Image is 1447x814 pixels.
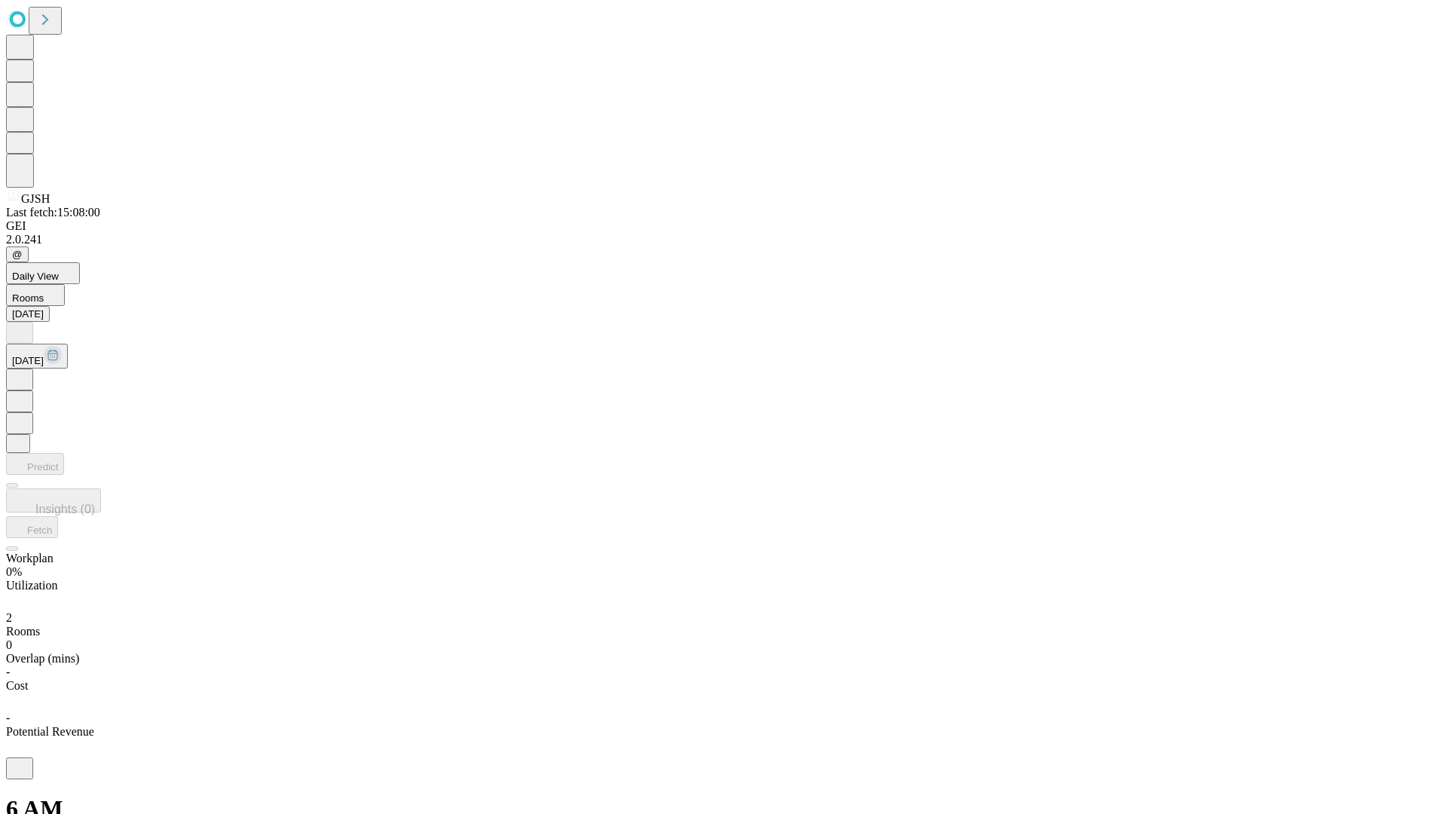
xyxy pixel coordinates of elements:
span: @ [12,249,23,260]
span: 0% [6,565,22,578]
span: Workplan [6,552,54,565]
div: 2.0.241 [6,233,1441,246]
span: 2 [6,611,12,624]
span: Last fetch: 15:08:00 [6,206,100,219]
span: Rooms [6,625,40,638]
button: Daily View [6,262,80,284]
span: Insights (0) [35,503,95,516]
span: Rooms [12,292,44,304]
button: [DATE] [6,344,68,369]
button: [DATE] [6,306,50,322]
span: 0 [6,638,12,651]
button: Rooms [6,284,65,306]
span: - [6,711,10,724]
div: GEI [6,219,1441,233]
button: Fetch [6,516,58,538]
span: Utilization [6,579,57,592]
span: Daily View [12,271,59,282]
span: [DATE] [12,355,44,366]
span: GJSH [21,192,50,205]
button: Insights (0) [6,488,101,513]
button: Predict [6,453,64,475]
span: - [6,666,10,678]
span: Potential Revenue [6,725,94,738]
span: Overlap (mins) [6,652,79,665]
button: @ [6,246,29,262]
span: Cost [6,679,28,692]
